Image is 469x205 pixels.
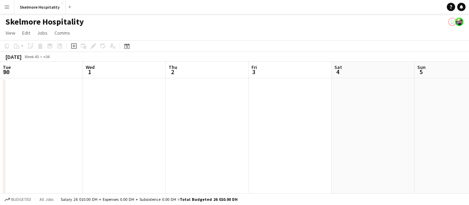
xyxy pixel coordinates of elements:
h1: Skelmore Hospitality [6,17,84,27]
div: Salary 26 010.00 DH + Expenses 0.00 DH + Subsistence 0.00 DH = [61,197,238,202]
span: Total Budgeted 26 010.00 DH [180,197,238,202]
span: Tue [3,64,11,70]
a: Jobs [34,28,50,37]
span: 30 [2,68,11,76]
span: 3 [250,68,257,76]
span: Comms [54,30,70,36]
span: Wed [86,64,95,70]
button: Budgeted [3,196,32,203]
div: +04 [43,54,50,59]
app-user-avatar: Rudi Yriarte [448,18,457,26]
a: View [3,28,18,37]
span: Jobs [37,30,48,36]
span: 1 [85,68,95,76]
span: All jobs [38,197,55,202]
div: [DATE] [6,53,22,60]
a: Edit [19,28,33,37]
span: Sun [417,64,426,70]
span: 2 [168,68,177,76]
a: Comms [52,28,73,37]
app-user-avatar: Venus Joson [455,18,463,26]
span: Edit [22,30,30,36]
span: Thu [169,64,177,70]
span: View [6,30,15,36]
span: 5 [416,68,426,76]
span: Fri [251,64,257,70]
span: Sat [334,64,342,70]
button: Skelmore Hospitality [14,0,66,14]
span: Week 40 [23,54,40,59]
span: Budgeted [11,197,31,202]
span: 4 [333,68,342,76]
